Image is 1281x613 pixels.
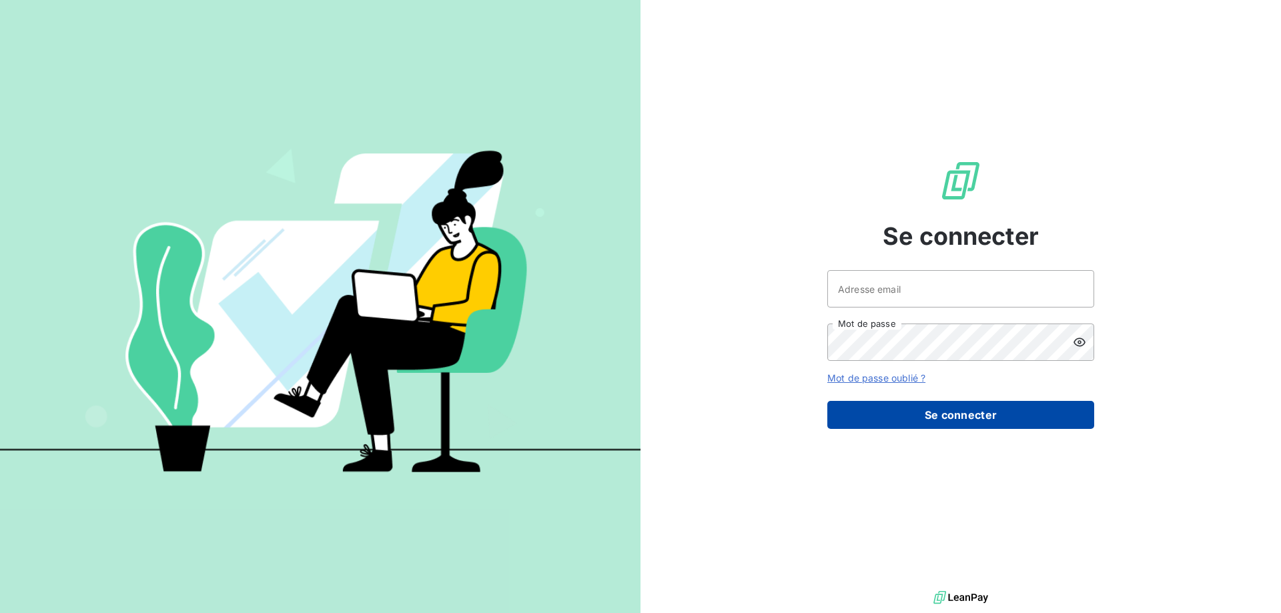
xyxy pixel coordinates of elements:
[827,270,1094,308] input: placeholder
[827,372,925,384] a: Mot de passe oublié ?
[827,401,1094,429] button: Se connecter
[883,218,1039,254] span: Se connecter
[933,588,988,608] img: logo
[939,159,982,202] img: Logo LeanPay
